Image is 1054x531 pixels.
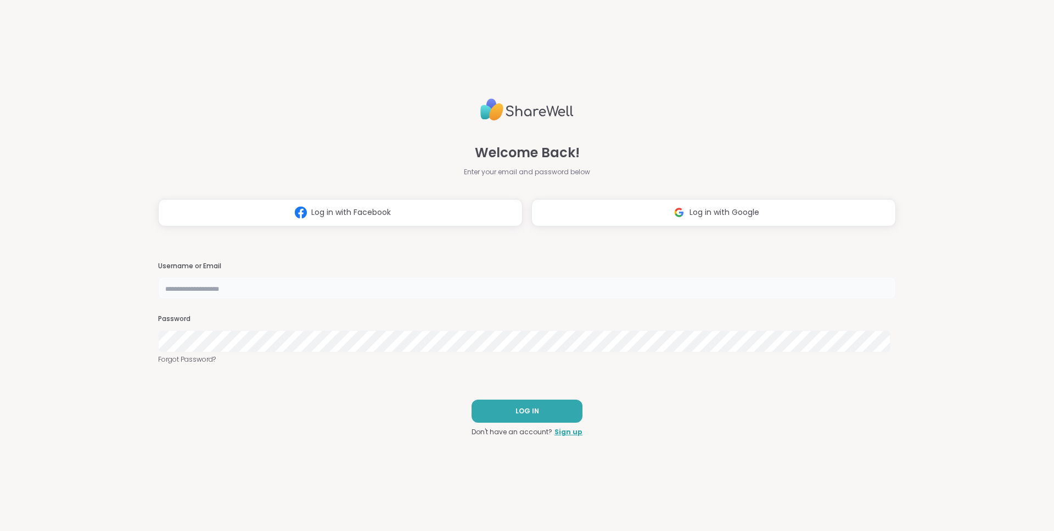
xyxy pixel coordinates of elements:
[158,314,896,324] h3: Password
[531,199,896,226] button: Log in with Google
[480,94,574,125] img: ShareWell Logo
[554,427,582,437] a: Sign up
[472,427,552,437] span: Don't have an account?
[515,406,539,416] span: LOG IN
[475,143,580,163] span: Welcome Back!
[464,167,590,177] span: Enter your email and password below
[472,400,582,423] button: LOG IN
[290,202,311,223] img: ShareWell Logomark
[669,202,689,223] img: ShareWell Logomark
[311,207,391,218] span: Log in with Facebook
[158,262,896,271] h3: Username or Email
[689,207,759,218] span: Log in with Google
[158,199,523,226] button: Log in with Facebook
[158,355,896,364] a: Forgot Password?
